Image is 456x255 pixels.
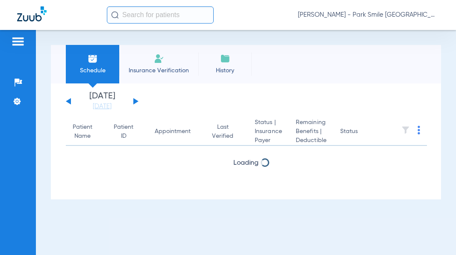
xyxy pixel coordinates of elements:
th: Status [333,118,391,146]
li: [DATE] [76,92,128,111]
span: [PERSON_NAME] - Park Smile [GEOGRAPHIC_DATA] [298,11,439,19]
div: Patient ID [114,123,141,141]
img: Schedule [88,53,98,64]
div: Appointment [155,127,198,136]
span: Loading [233,160,259,166]
span: Deductible [296,136,327,145]
div: Appointment [155,127,191,136]
span: Schedule [72,66,113,75]
img: filter.svg [401,126,410,134]
div: Patient ID [114,123,133,141]
img: History [220,53,230,64]
div: Last Verified [212,123,241,141]
img: Manual Insurance Verification [154,53,164,64]
img: Search Icon [111,11,119,19]
div: Last Verified [212,123,233,141]
img: group-dot-blue.svg [418,126,420,134]
span: Insurance Payer [255,127,282,145]
img: hamburger-icon [11,36,25,47]
div: Patient Name [73,123,100,141]
input: Search for patients [107,6,214,24]
th: Remaining Benefits | [289,118,333,146]
a: [DATE] [76,102,128,111]
img: Zuub Logo [17,6,47,21]
th: Status | [248,118,289,146]
span: History [205,66,245,75]
span: Insurance Verification [126,66,192,75]
div: Patient Name [73,123,92,141]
